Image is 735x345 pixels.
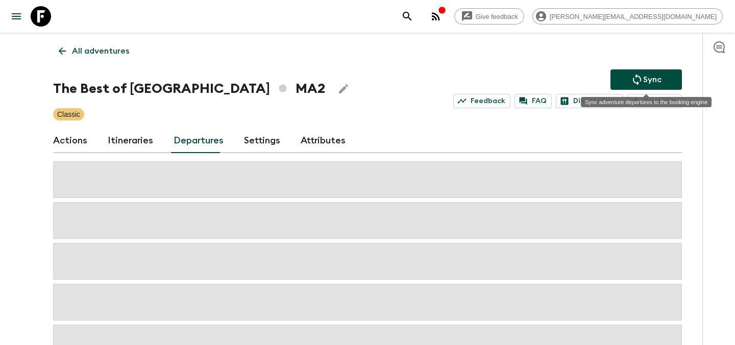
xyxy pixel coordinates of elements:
[453,94,510,108] a: Feedback
[610,69,682,90] button: Sync adventure departures to the booking engine
[301,129,346,153] a: Attributes
[643,73,661,86] p: Sync
[53,79,325,99] h1: The Best of [GEOGRAPHIC_DATA] MA2
[53,129,87,153] a: Actions
[544,13,722,20] span: [PERSON_NAME][EMAIL_ADDRESS][DOMAIN_NAME]
[514,94,552,108] a: FAQ
[174,129,224,153] a: Departures
[454,8,524,24] a: Give feedback
[6,6,27,27] button: menu
[333,79,354,99] button: Edit Adventure Title
[397,6,418,27] button: search adventures
[532,8,723,24] div: [PERSON_NAME][EMAIL_ADDRESS][DOMAIN_NAME]
[556,94,623,108] a: Dietary Reqs
[53,41,135,61] a: All adventures
[581,97,712,107] div: Sync adventure departures to the booking engine
[470,13,524,20] span: Give feedback
[57,109,80,119] p: Classic
[108,129,153,153] a: Itineraries
[72,45,129,57] p: All adventures
[244,129,280,153] a: Settings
